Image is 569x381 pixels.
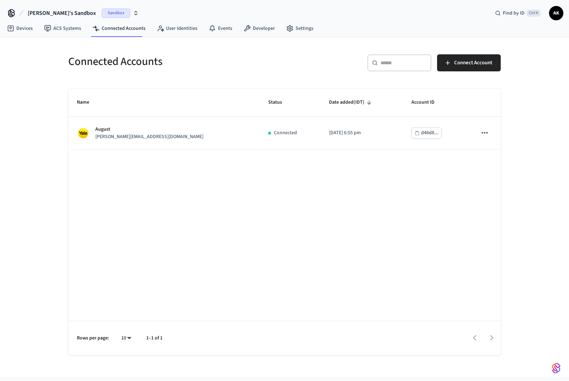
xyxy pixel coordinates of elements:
p: Rows per page: [77,334,109,342]
button: d48d8... [411,127,442,138]
img: Yale Logo, Square [77,127,90,140]
table: sticky table [68,88,501,149]
p: 1–1 of 1 [146,334,163,342]
a: Events [203,22,238,35]
p: August [95,126,203,133]
img: SeamLogoGradient.69752ec5.svg [552,363,560,374]
span: Find by ID [503,10,525,17]
button: Connect Account [437,54,501,71]
p: [PERSON_NAME][EMAIL_ADDRESS][DOMAIN_NAME] [95,133,203,141]
span: Account ID [411,97,444,108]
span: Name [77,97,99,108]
a: Settings [281,22,319,35]
a: ACS Systems [38,22,87,35]
a: User Identities [151,22,203,35]
span: [PERSON_NAME]'s Sandbox [28,9,96,17]
a: Devices [1,22,38,35]
a: Developer [238,22,281,35]
div: 10 [118,333,135,343]
h5: Connected Accounts [68,54,280,69]
span: AK [550,7,563,20]
button: AK [549,6,563,20]
div: Find by IDCtrl K [489,7,546,20]
span: Date added(IDT) [329,97,374,108]
a: Connected Accounts [87,22,151,35]
span: Status [268,97,291,108]
span: Connect Account [454,58,492,67]
span: Ctrl K [527,10,541,17]
div: d48d8... [421,129,438,137]
p: Connected [274,129,297,137]
span: Sandbox [102,9,130,18]
p: [DATE] 6:55 pm [329,129,394,137]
